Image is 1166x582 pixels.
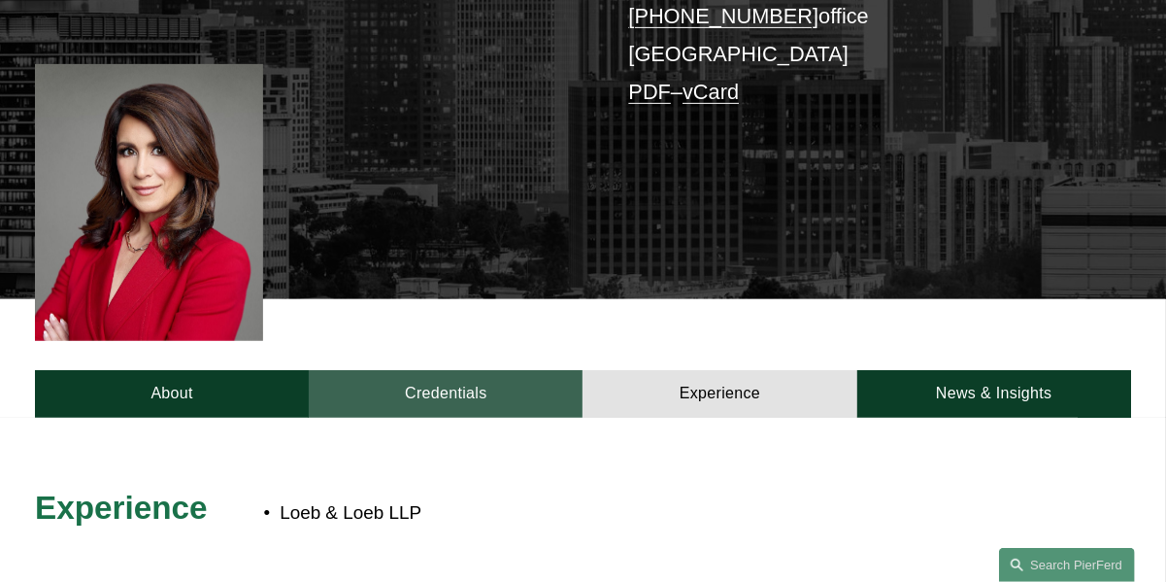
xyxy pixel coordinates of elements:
[35,490,208,526] span: Experience
[629,4,819,28] a: [PHONE_NUMBER]
[583,370,856,418] a: Experience
[857,370,1131,418] a: News & Insights
[35,370,309,418] a: About
[629,80,672,104] a: PDF
[999,548,1135,582] a: Search this site
[309,370,583,418] a: Credentials
[683,80,739,104] a: vCard
[280,496,994,530] p: Loeb & Loeb LLP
